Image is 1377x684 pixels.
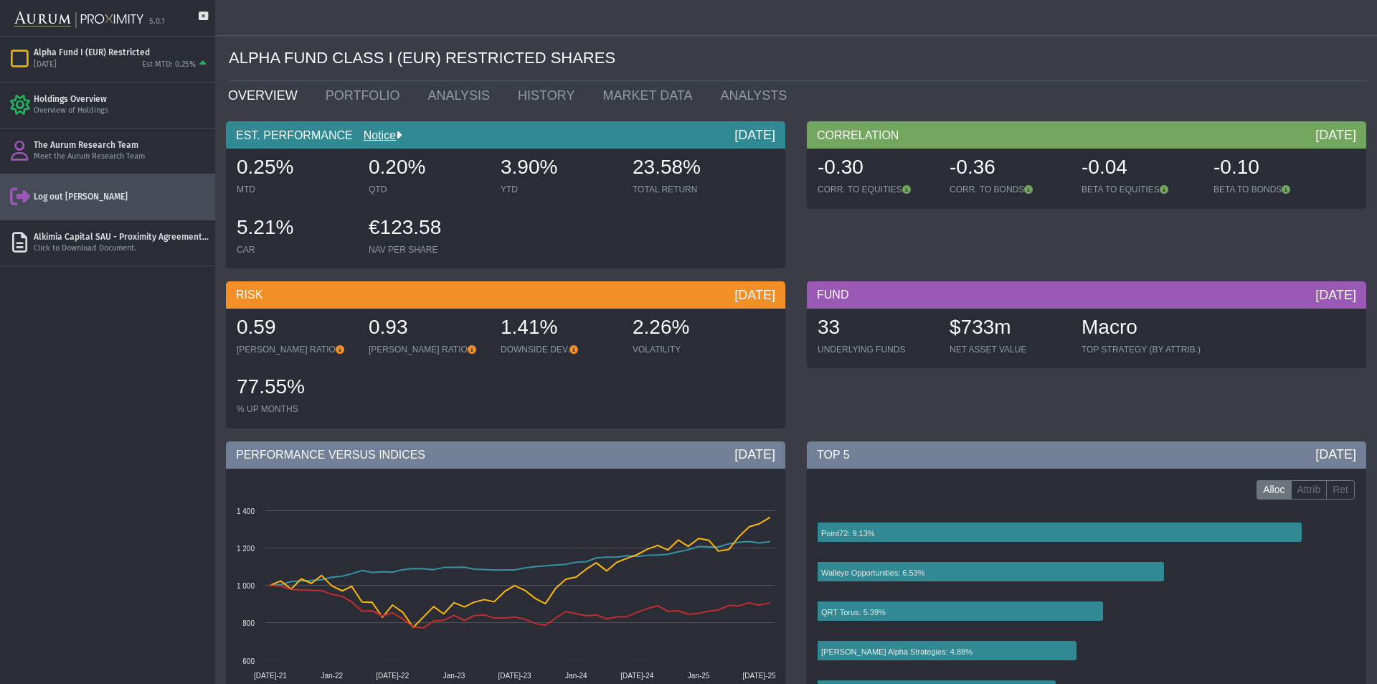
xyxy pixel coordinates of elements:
div: BETA TO EQUITIES [1082,184,1199,195]
div: ALPHA FUND CLASS I (EUR) RESTRICTED SHARES [229,36,1366,81]
text: 800 [242,619,255,627]
div: 1.41% [501,314,618,344]
div: [DATE] [734,126,775,144]
div: CORRELATION [807,121,1366,149]
div: CORR. TO EQUITIES [818,184,935,195]
label: Alloc [1257,480,1291,500]
div: TOP 5 [807,441,1366,469]
div: FUND [807,281,1366,309]
text: [DATE]-24 [620,672,653,680]
text: Jan-24 [565,672,587,680]
text: [DATE]-21 [254,672,287,680]
div: % UP MONTHS [237,403,354,415]
div: Log out [PERSON_NAME] [34,191,209,202]
div: €123.58 [369,214,486,244]
div: 0.93 [369,314,486,344]
div: Alkimia Capital SAU - Proximity Agreement and Electronic Access Agreement - Signed.pdf [34,231,209,243]
text: Jan-22 [321,672,344,680]
div: $733m [950,314,1067,344]
div: The Aurum Research Team [34,139,209,151]
div: -0.10 [1213,154,1331,184]
div: -0.04 [1082,154,1199,184]
div: Meet the Aurum Research Team [34,151,209,162]
text: 1 000 [237,582,255,590]
text: Point72: 9.13% [821,529,875,538]
div: 5.0.1 [149,17,165,27]
span: 0.20% [369,156,425,178]
div: PERFORMANCE VERSUS INDICES [226,441,785,469]
text: [DATE]-22 [376,672,409,680]
div: EST. PERFORMANCE [226,121,785,149]
a: OVERVIEW [217,81,315,110]
div: Macro [1082,314,1201,344]
div: DOWNSIDE DEV. [501,344,618,355]
div: NET ASSET VALUE [950,344,1067,355]
div: 0.59 [237,314,354,344]
label: Attrib [1291,480,1328,500]
div: [DATE] [734,286,775,304]
div: NAV PER SHARE [369,244,486,256]
a: MARKET DATA [592,81,709,110]
text: [DATE]-23 [498,672,531,680]
div: [DATE] [1315,126,1356,144]
div: VOLATILITY [633,344,750,355]
div: BETA TO BONDS [1213,184,1331,195]
text: [DATE]-25 [743,672,776,680]
div: 2.26% [633,314,750,344]
div: CORR. TO BONDS [950,184,1067,195]
div: [DATE] [1315,446,1356,463]
a: ANALYSIS [417,81,507,110]
a: HISTORY [507,81,592,110]
div: YTD [501,184,618,195]
label: Ret [1326,480,1355,500]
div: Click to Download Document. [34,243,209,254]
a: PORTFOLIO [315,81,417,110]
div: Holdings Overview [34,93,209,105]
span: -0.30 [818,156,863,178]
text: Jan-23 [443,672,465,680]
text: 1 200 [237,545,255,553]
a: ANALYSTS [709,81,804,110]
div: 23.58% [633,154,750,184]
div: 5.21% [237,214,354,244]
div: QTD [369,184,486,195]
div: [PERSON_NAME] RATIO [237,344,354,355]
text: 600 [242,657,255,665]
div: [DATE] [734,446,775,463]
div: TOTAL RETURN [633,184,750,195]
text: Walleye Opportunities: 6.53% [821,568,925,577]
div: MTD [237,184,354,195]
div: Alpha Fund I (EUR) Restricted [34,47,209,58]
div: Est MTD: 0.25% [142,60,196,70]
text: QRT Torus: 5.39% [821,608,886,617]
div: Overview of Holdings [34,106,209,116]
text: 1 400 [237,507,255,515]
div: RISK [226,281,785,309]
div: 77.55% [237,373,354,403]
div: 33 [818,314,935,344]
div: 3.90% [501,154,618,184]
img: Aurum-Proximity%20white.svg [14,4,143,36]
div: Notice [353,128,402,144]
div: TOP STRATEGY (BY ATTRIB.) [1082,344,1201,355]
span: 0.25% [237,156,293,178]
div: [DATE] [34,60,57,70]
div: -0.36 [950,154,1067,184]
text: Jan-25 [688,672,710,680]
div: CAR [237,244,354,256]
div: [DATE] [1315,286,1356,304]
div: UNDERLYING FUNDS [818,344,935,355]
div: [PERSON_NAME] RATIO [369,344,486,355]
a: Notice [353,129,396,141]
text: [PERSON_NAME] Alpha Strategies: 4.88% [821,647,973,656]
